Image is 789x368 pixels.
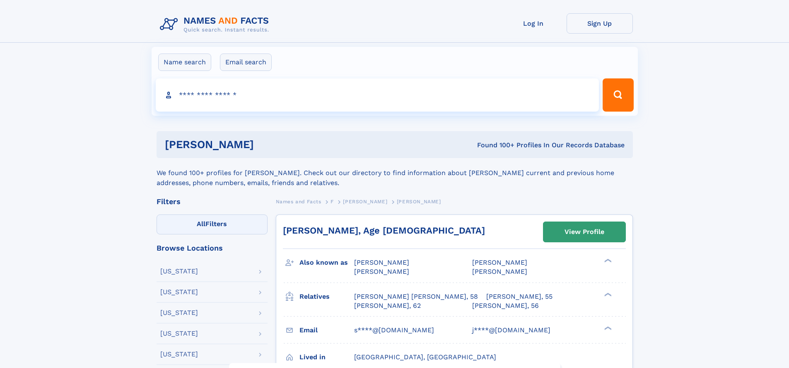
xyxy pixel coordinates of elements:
[472,301,539,310] a: [PERSON_NAME], 56
[354,353,496,361] span: [GEOGRAPHIC_DATA], [GEOGRAPHIC_DATA]
[157,13,276,36] img: Logo Names and Facts
[602,258,612,263] div: ❯
[156,78,599,112] input: search input
[157,158,633,188] div: We found 100+ profiles for [PERSON_NAME]. Check out our directory to find information about [PERS...
[276,196,321,207] a: Names and Facts
[299,290,354,304] h3: Relatives
[283,225,485,236] a: [PERSON_NAME], Age [DEMOGRAPHIC_DATA]
[365,141,625,150] div: Found 100+ Profiles In Our Records Database
[567,13,633,34] a: Sign Up
[602,292,612,297] div: ❯
[472,258,527,266] span: [PERSON_NAME]
[165,139,366,150] h1: [PERSON_NAME]
[299,323,354,337] h3: Email
[299,350,354,364] h3: Lived in
[486,292,553,301] a: [PERSON_NAME], 55
[299,256,354,270] h3: Also known as
[160,330,198,337] div: [US_STATE]
[331,199,334,205] span: F
[160,289,198,295] div: [US_STATE]
[157,198,268,205] div: Filters
[354,301,421,310] a: [PERSON_NAME], 62
[543,222,625,242] a: View Profile
[197,220,205,228] span: All
[157,214,268,234] label: Filters
[160,351,198,358] div: [US_STATE]
[354,258,409,266] span: [PERSON_NAME]
[160,310,198,316] div: [US_STATE]
[602,325,612,331] div: ❯
[397,199,441,205] span: [PERSON_NAME]
[565,222,604,241] div: View Profile
[158,54,211,71] label: Name search
[354,268,409,275] span: [PERSON_NAME]
[500,13,567,34] a: Log In
[331,196,334,207] a: F
[220,54,272,71] label: Email search
[472,268,527,275] span: [PERSON_NAME]
[160,268,198,275] div: [US_STATE]
[343,196,387,207] a: [PERSON_NAME]
[343,199,387,205] span: [PERSON_NAME]
[157,244,268,252] div: Browse Locations
[603,78,633,112] button: Search Button
[354,292,478,301] a: [PERSON_NAME] [PERSON_NAME], 58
